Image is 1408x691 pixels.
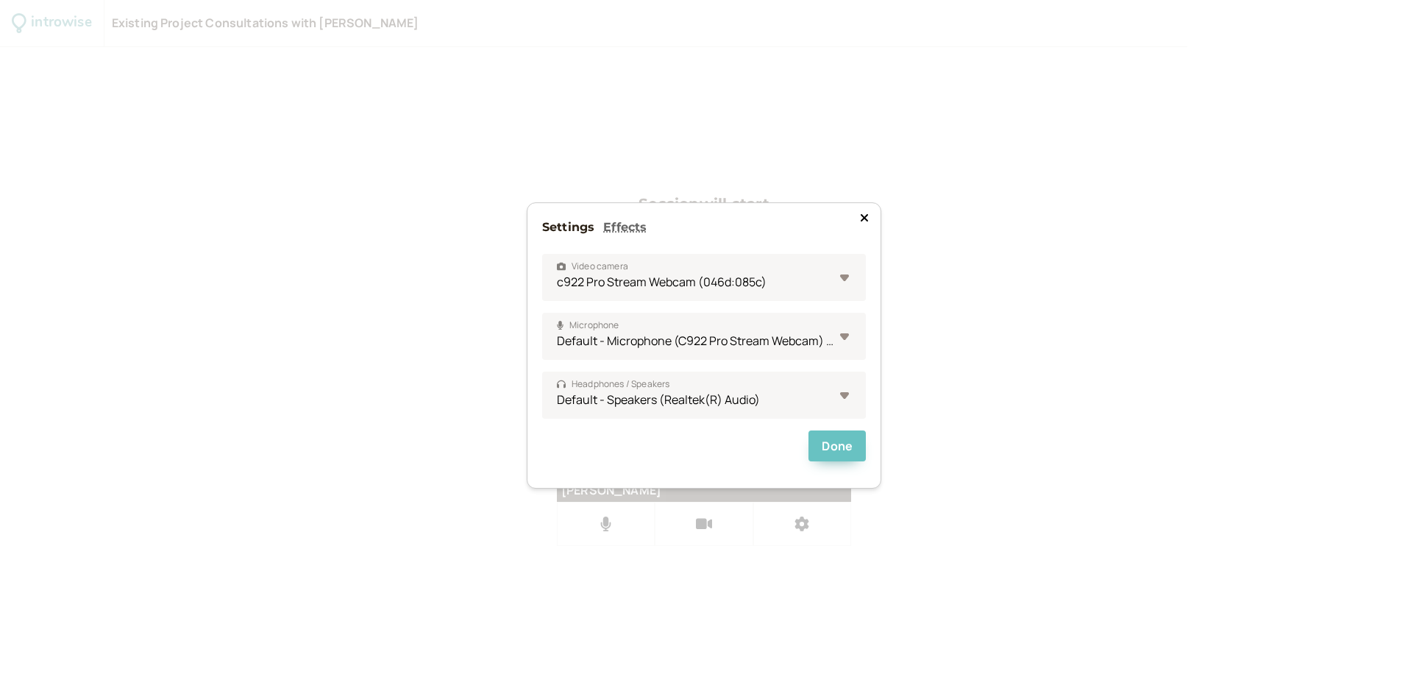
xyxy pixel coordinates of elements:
button: Settings [542,218,594,237]
button: Effects [603,218,647,237]
select: Video camera [542,254,866,301]
select: Headphones / Speakers [542,372,866,419]
select: Microphone [542,313,866,360]
span: Video camera [557,259,628,274]
span: Headphones / Speakers [557,377,669,391]
button: Done [808,430,866,461]
span: Microphone [557,318,619,333]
